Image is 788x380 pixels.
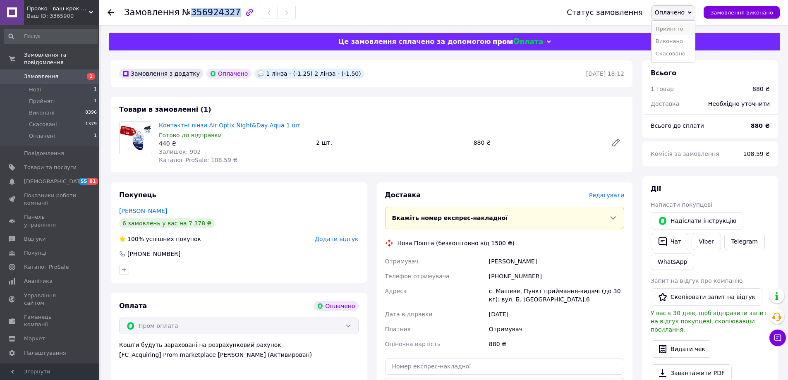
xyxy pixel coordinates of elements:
span: Оплачені [29,132,55,140]
span: Панель управління [24,213,77,228]
a: Контактні лінзи Air Optix Night&Day Aqua 1 шт [159,122,300,129]
img: :speech_balloon: [258,70,264,77]
span: 1 [94,132,97,140]
div: Повернутися назад [108,8,114,17]
button: Чат з покупцем [769,330,786,346]
span: Покупець [119,191,156,199]
span: Дата відправки [385,311,433,318]
span: 1 [94,86,97,93]
b: 880 ₴ [751,122,770,129]
span: 1 товар [651,86,674,92]
time: [DATE] 18:12 [586,70,624,77]
span: Запит на відгук про компанію [651,277,742,284]
span: Комісія за замовлення [651,151,719,157]
span: Це замовлення сплачено за допомогою [338,38,491,45]
div: [DATE] [487,307,626,322]
div: [PERSON_NAME] [487,254,626,269]
div: 2 шт. [313,137,470,148]
div: 880 ₴ [487,337,626,351]
span: 81 [88,178,98,185]
span: Показники роботи компанії [24,192,77,207]
div: [PHONE_NUMBER] [127,250,181,258]
span: 55 [79,178,88,185]
span: Маркет [24,335,45,342]
img: evopay logo [493,38,543,46]
span: Доставка [651,100,679,107]
div: Статус замовлення [567,8,643,17]
div: Нова Пошта (безкоштовно від 1500 ₴) [395,239,517,247]
button: Скопіювати запит на відгук [651,288,762,306]
button: Видати чек [651,340,712,358]
span: Редагувати [589,192,624,198]
div: успішних покупок [119,235,201,243]
span: Готово до відправки [159,132,222,139]
span: Доставка [385,191,421,199]
span: Товари та послуги [24,164,77,171]
a: Telegram [724,233,765,250]
span: Виконані [29,109,55,117]
div: [PHONE_NUMBER] [487,269,626,284]
div: Оплачено [206,69,251,79]
span: Всього до сплати [651,122,704,129]
span: Платник [385,326,411,332]
span: Повідомлення [24,150,64,157]
span: Скасовані [29,121,57,128]
input: Пошук [4,29,98,44]
span: У вас є 30 днів, щоб відправити запит на відгук покупцеві, скопіювавши посилання. [651,310,767,333]
span: Прийняті [29,98,55,105]
a: Редагувати [608,134,624,151]
button: Чат [651,233,688,250]
button: Надіслати інструкцію [651,212,743,229]
span: Написати покупцеві [651,201,712,208]
span: Замовлення та повідомлення [24,51,99,66]
div: 880 ₴ [470,137,604,148]
img: Контактні лінзи Air Optix Night&Day Aqua 1 шт [120,124,152,151]
span: 1 [87,73,95,80]
div: с. Машеве, Пункт приймання-видачі (до 30 кг): вул. Б. [GEOGRAPHIC_DATA],6 [487,284,626,307]
span: Аналітика [24,277,53,285]
span: Налаштування [24,349,66,357]
div: Ваш ID: 3365900 [27,12,99,20]
span: Замовлення [124,7,180,17]
span: 100% [127,236,144,242]
a: WhatsApp [651,253,694,270]
span: Оплата [119,302,147,310]
div: Кошти будуть зараховані на розрахунковий рахунок [119,341,359,359]
span: Нові [29,86,41,93]
span: Товари в замовленні (1) [119,105,211,113]
span: Отримувач [385,258,419,265]
div: 6 замовлень у вас на 7 378 ₴ [119,218,215,228]
span: Вкажіть номер експрес-накладної [392,215,508,221]
span: 8396 [85,109,97,117]
span: Покупці [24,249,46,257]
input: Номер експрес-накладної [385,358,625,375]
span: Додати відгук [315,236,358,242]
span: Замовлення виконано [710,10,773,16]
span: Гаманець компанії [24,313,77,328]
div: Необхідно уточнити [703,95,775,113]
span: Замовлення [24,73,58,80]
div: 440 ₴ [159,139,309,148]
span: Телефон отримувача [385,273,450,280]
a: [PERSON_NAME] [119,208,167,214]
span: 1 [94,98,97,105]
span: Оплачено [655,9,685,16]
a: Viber [692,233,721,250]
li: Скасовано [651,48,695,60]
span: №356924327 [182,7,241,17]
span: Каталог ProSale [24,263,69,271]
span: [DEMOGRAPHIC_DATA] [24,178,85,185]
span: 1379 [85,121,97,128]
span: Каталог ProSale: 108.59 ₴ [159,157,237,163]
li: Прийнято [651,23,695,35]
span: Прооко - ваш крок на шляху до хорошого зору! [27,5,89,12]
span: Дії [651,185,661,193]
div: Оплачено [314,301,358,311]
span: Оціночна вартість [385,341,441,347]
span: Відгуки [24,235,46,243]
span: Залишок: 902 [159,148,201,155]
span: Всього [651,69,676,77]
div: Замовлення з додатку [119,69,203,79]
div: [FC_Acquiring] Prom marketplace [PERSON_NAME] (Активирован) [119,351,359,359]
span: 108.59 ₴ [743,151,770,157]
